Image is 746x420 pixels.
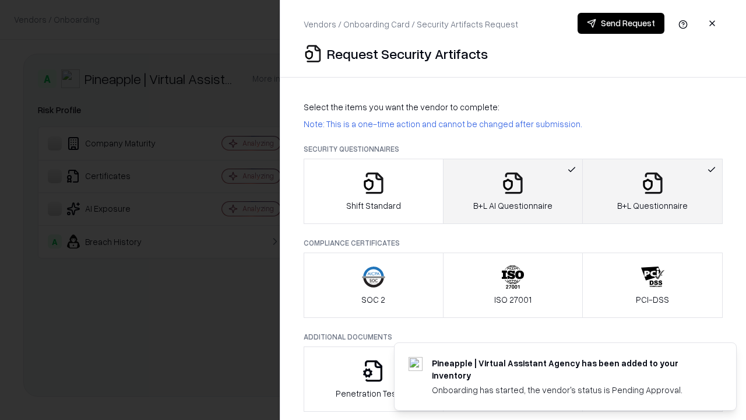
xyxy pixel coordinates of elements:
img: trypineapple.com [409,357,423,371]
button: B+L AI Questionnaire [443,159,583,224]
p: Compliance Certificates [304,238,723,248]
p: B+L AI Questionnaire [473,199,553,212]
button: PCI-DSS [582,253,723,318]
p: Penetration Testing [336,387,411,400]
p: Additional Documents [304,332,723,342]
p: Vendors / Onboarding Card / Security Artifacts Request [304,18,518,30]
p: Note: This is a one-time action and cannot be changed after submission. [304,118,723,130]
button: Send Request [578,13,664,34]
p: Security Questionnaires [304,144,723,154]
button: SOC 2 [304,253,444,318]
div: Onboarding has started, the vendor's status is Pending Approval. [432,384,708,396]
div: Pineapple | Virtual Assistant Agency has been added to your inventory [432,357,708,381]
p: ISO 27001 [494,293,532,306]
p: Select the items you want the vendor to complete: [304,101,723,113]
p: SOC 2 [361,293,385,306]
button: Penetration Testing [304,346,444,412]
p: Shift Standard [346,199,401,212]
p: B+L Questionnaire [617,199,688,212]
button: Shift Standard [304,159,444,224]
button: ISO 27001 [443,253,583,318]
p: Request Security Artifacts [327,44,488,63]
p: PCI-DSS [636,293,669,306]
button: B+L Questionnaire [582,159,723,224]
